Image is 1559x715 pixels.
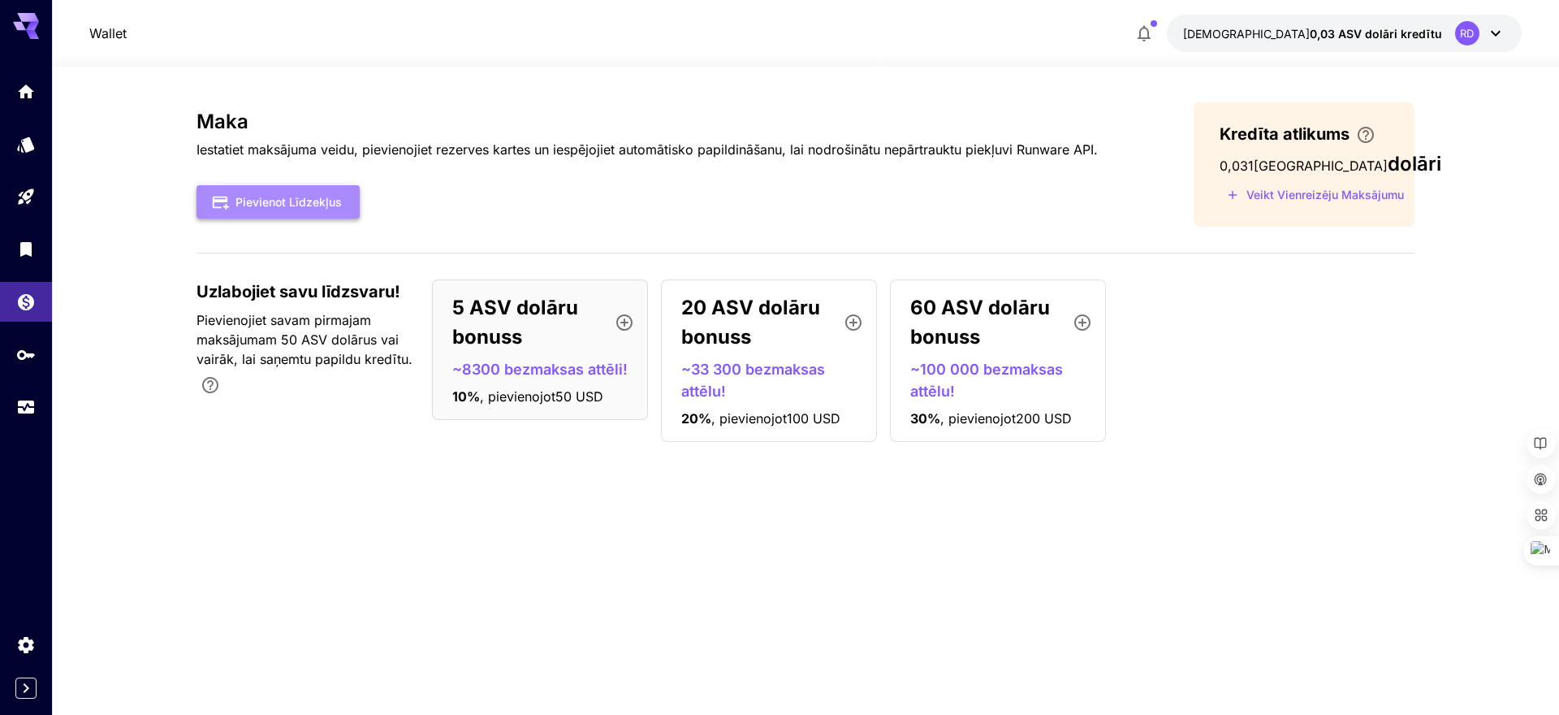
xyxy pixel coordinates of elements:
[16,76,36,97] div: Sākums
[89,24,127,43] a: Wallet
[711,410,787,427] font: , pievienojot
[16,635,36,655] div: Iestatījumi
[1254,158,1388,174] font: [GEOGRAPHIC_DATA]
[452,361,628,378] font: ~8300 bezmaksas attēli!
[681,410,698,427] font: 20
[1016,410,1072,427] font: 200 USD
[194,369,227,401] button: Bonuss attiecas tikai uz jūsu pirmo maksājumu, līdz pat 30% no pirmajiem 1000 USD.
[16,239,36,259] div: Bibliotēka
[16,292,36,312] div: Maka
[452,388,467,405] font: 10
[452,296,578,349] font: 5 ASV dolāru bonuss
[910,361,1063,400] font: ~100 000 bezmaksas attēlu!
[1350,125,1382,145] button: Ievadiet kartes datus un izvēlieties automātiskās papildināšanas summu, lai izvairītos no pakalpo...
[196,282,400,301] font: Uzlabojiet savu līdzsvaru!
[1220,158,1254,174] font: 0,031
[16,134,36,154] div: Modeļi
[910,296,1050,349] font: 60 ASV dolāru bonuss
[681,296,820,349] font: 20 ASV dolāru bonuss
[787,410,840,427] font: 100 USD
[1220,182,1411,207] button: Veikt vienreizēju, neatkārtojušos maksājumu
[698,410,711,427] font: %
[1183,27,1310,41] font: [DEMOGRAPHIC_DATA]
[1460,27,1474,40] font: RD
[1246,188,1404,201] font: Veikt vienreizēju maksājumu
[480,388,555,405] font: , pievienojot
[910,410,927,427] font: 30
[196,185,360,219] button: Pievienot līdzekļus
[1167,15,1522,52] button: 0,031 ASV dolāriRD
[1183,25,1442,42] div: 0,031 ASV dolāri
[1310,27,1442,41] font: 0,03 ASV dolāri kredītu
[555,388,603,405] font: 50 USD
[196,312,412,367] font: Pievienojiet savam pirmajam maksājumam 50 ASV dolārus vai vairāk, lai saņemtu papildu kredītu.
[681,361,825,400] font: ~33 300 bezmaksas attēlu!
[196,141,1098,158] font: Iestatiet maksājuma veidu, pievienojiet rezerves kartes un iespējojiet automātisko papildināšanu,...
[1220,124,1350,144] font: Kredīta atlikums
[927,410,940,427] font: %
[467,388,480,405] font: %
[16,187,36,207] div: Rotaļu laukums
[235,195,342,209] font: Pievienot līdzekļus
[15,678,37,699] button: Expand sidebar
[940,410,1016,427] font: , pievienojot
[1388,152,1441,175] font: dolāri
[16,344,36,365] div: API atslēgas
[196,110,248,133] font: Maka
[16,397,36,418] div: Lietojums
[89,24,127,43] nav: navigācijas josla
